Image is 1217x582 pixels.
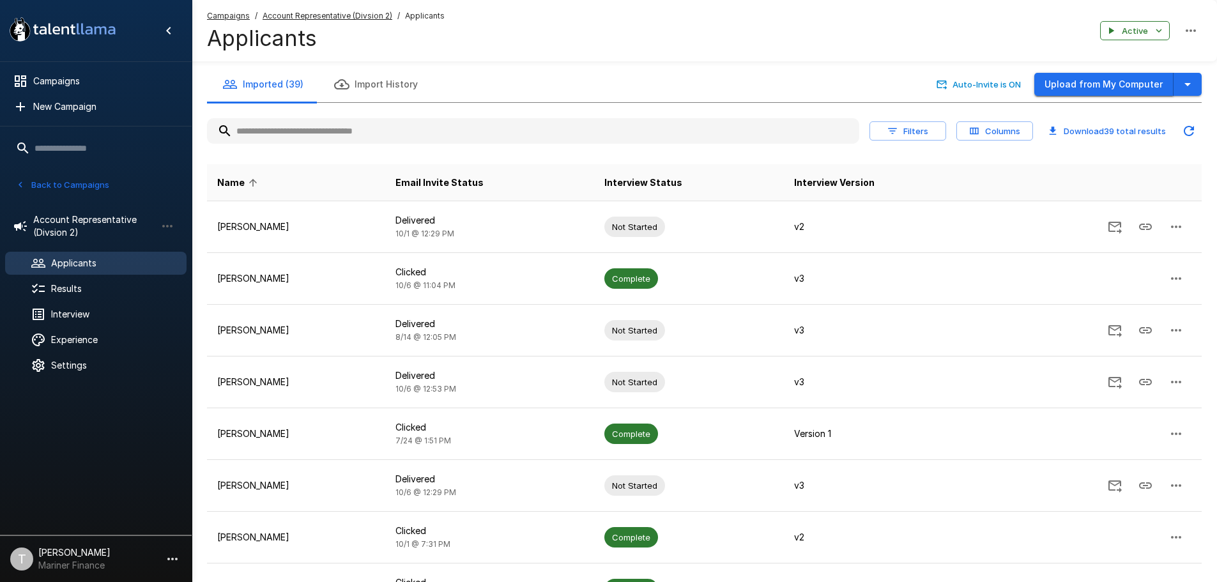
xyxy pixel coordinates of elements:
[794,175,875,190] span: Interview Version
[869,121,946,141] button: Filters
[395,175,484,190] span: Email Invite Status
[217,531,375,544] p: [PERSON_NAME]
[604,175,682,190] span: Interview Status
[207,11,250,20] u: Campaigns
[207,66,319,102] button: Imported (39)
[1100,21,1170,41] button: Active
[217,376,375,388] p: [PERSON_NAME]
[217,220,375,233] p: [PERSON_NAME]
[395,525,584,537] p: Clicked
[604,221,665,233] span: Not Started
[1176,118,1202,144] button: Updated Today - 11:20 AM
[604,325,665,337] span: Not Started
[1043,121,1171,141] button: Download39 total results
[395,214,584,227] p: Delivered
[1130,376,1161,387] span: Copy Interview Link
[217,272,375,285] p: [PERSON_NAME]
[217,175,261,190] span: Name
[217,324,375,337] p: [PERSON_NAME]
[1034,73,1174,96] button: Upload from My Computer
[604,480,665,492] span: Not Started
[217,479,375,492] p: [PERSON_NAME]
[395,473,584,486] p: Delivered
[405,10,445,22] span: Applicants
[263,11,392,20] u: Account Representative (Divsion 2)
[1130,479,1161,490] span: Copy Interview Link
[217,427,375,440] p: [PERSON_NAME]
[255,10,257,22] span: /
[395,280,455,290] span: 10/6 @ 11:04 PM
[604,273,658,285] span: Complete
[794,531,968,544] p: v2
[956,121,1033,141] button: Columns
[1099,376,1130,387] span: Send Invitation
[1130,220,1161,231] span: Copy Interview Link
[395,332,456,342] span: 8/14 @ 12:05 PM
[1099,324,1130,335] span: Send Invitation
[395,266,584,279] p: Clicked
[395,369,584,382] p: Delivered
[395,421,584,434] p: Clicked
[604,532,658,544] span: Complete
[604,428,658,440] span: Complete
[397,10,400,22] span: /
[395,487,456,497] span: 10/6 @ 12:29 PM
[794,479,968,492] p: v3
[1099,220,1130,231] span: Send Invitation
[319,66,433,102] button: Import History
[794,272,968,285] p: v3
[794,220,968,233] p: v2
[1130,324,1161,335] span: Copy Interview Link
[395,436,451,445] span: 7/24 @ 1:51 PM
[395,229,454,238] span: 10/1 @ 12:29 PM
[395,318,584,330] p: Delivered
[794,427,968,440] p: Version 1
[604,376,665,388] span: Not Started
[1099,479,1130,490] span: Send Invitation
[794,376,968,388] p: v3
[395,384,456,394] span: 10/6 @ 12:53 PM
[934,75,1024,95] button: Auto-Invite is ON
[395,539,450,549] span: 10/1 @ 7:31 PM
[207,25,445,52] h4: Applicants
[794,324,968,337] p: v3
